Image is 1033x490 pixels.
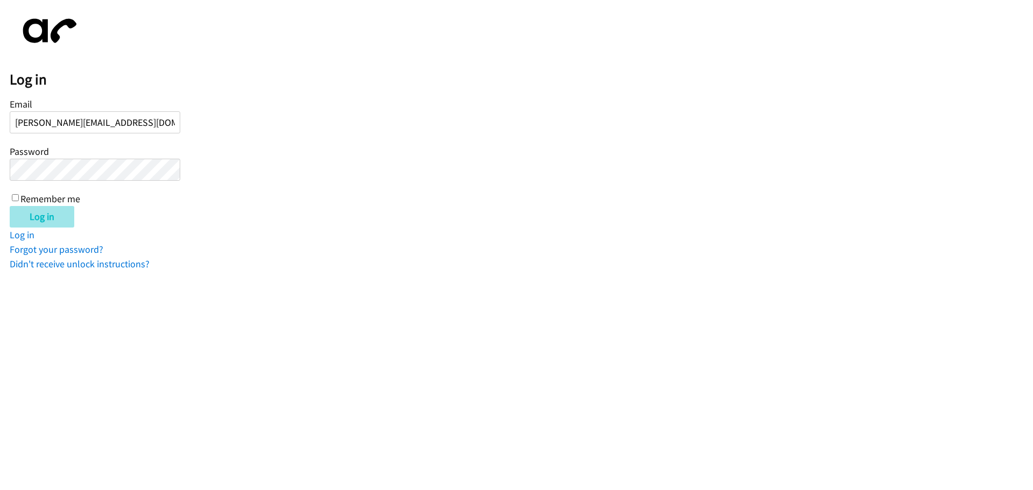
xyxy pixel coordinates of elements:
input: Log in [10,206,74,228]
label: Remember me [20,193,80,205]
label: Password [10,145,49,158]
a: Forgot your password? [10,243,103,255]
img: aphone-8a226864a2ddd6a5e75d1ebefc011f4aa8f32683c2d82f3fb0802fe031f96514.svg [10,10,85,52]
label: Email [10,98,32,110]
h2: Log in [10,70,1033,89]
a: Didn't receive unlock instructions? [10,258,150,270]
a: Log in [10,229,34,241]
